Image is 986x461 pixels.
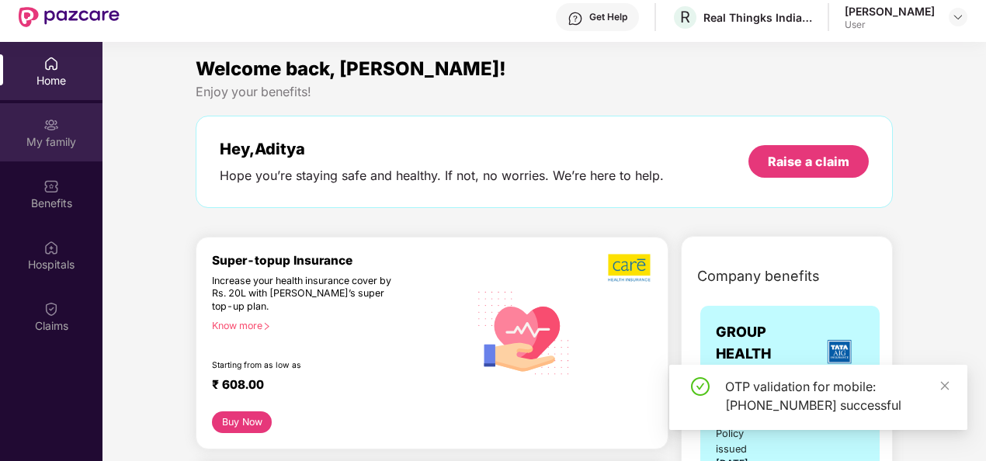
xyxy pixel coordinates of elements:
div: Hope you’re staying safe and healthy. If not, no worries. We’re here to help. [220,168,664,184]
button: Buy Now [212,411,272,433]
div: Real Thingks India Private Limited [703,10,812,25]
img: svg+xml;base64,PHN2ZyB4bWxucz0iaHR0cDovL3d3dy53My5vcmcvMjAwMC9zdmciIHhtbG5zOnhsaW5rPSJodHRwOi8vd3... [469,276,579,388]
div: Hey, Aditya [220,140,664,158]
div: OTP validation for mobile: [PHONE_NUMBER] successful [725,377,949,414]
div: Know more [212,320,460,331]
div: Raise a claim [768,153,849,170]
div: Enjoy your benefits! [196,84,893,100]
img: svg+xml;base64,PHN2ZyBpZD0iQmVuZWZpdHMiIHhtbG5zPSJodHRwOi8vd3d3LnczLm9yZy8yMDAwL3N2ZyIgd2lkdGg9Ij... [43,179,59,194]
div: Increase your health insurance cover by Rs. 20L with [PERSON_NAME]’s super top-up plan. [212,275,402,314]
img: insurerLogo [818,333,860,375]
img: svg+xml;base64,PHN2ZyBpZD0iSGVscC0zMngzMiIgeG1sbnM9Imh0dHA6Ly93d3cudzMub3JnLzIwMDAvc3ZnIiB3aWR0aD... [568,11,583,26]
img: svg+xml;base64,PHN2ZyBpZD0iQ2xhaW0iIHhtbG5zPSJodHRwOi8vd3d3LnczLm9yZy8yMDAwL3N2ZyIgd2lkdGg9IjIwIi... [43,301,59,317]
img: svg+xml;base64,PHN2ZyBpZD0iRHJvcGRvd24tMzJ4MzIiIHhtbG5zPSJodHRwOi8vd3d3LnczLm9yZy8yMDAwL3N2ZyIgd2... [952,11,964,23]
div: Get Help [589,11,627,23]
span: close [939,380,950,391]
div: Super-topup Insurance [212,253,469,268]
div: ₹ 608.00 [212,377,453,396]
div: User [845,19,935,31]
div: [PERSON_NAME] [845,4,935,19]
span: R [680,8,690,26]
span: GROUP HEALTH INSURANCE [716,321,814,387]
img: New Pazcare Logo [19,7,120,27]
img: b5dec4f62d2307b9de63beb79f102df3.png [608,253,652,282]
span: Welcome back, [PERSON_NAME]! [196,57,506,80]
img: svg+xml;base64,PHN2ZyBpZD0iSG9tZSIgeG1sbnM9Imh0dHA6Ly93d3cudzMub3JnLzIwMDAvc3ZnIiB3aWR0aD0iMjAiIG... [43,56,59,71]
img: svg+xml;base64,PHN2ZyB3aWR0aD0iMjAiIGhlaWdodD0iMjAiIHZpZXdCb3g9IjAgMCAyMCAyMCIgZmlsbD0ibm9uZSIgeG... [43,117,59,133]
img: svg+xml;base64,PHN2ZyBpZD0iSG9zcGl0YWxzIiB4bWxucz0iaHR0cDovL3d3dy53My5vcmcvMjAwMC9zdmciIHdpZHRoPS... [43,240,59,255]
div: Starting from as low as [212,360,403,371]
span: Company benefits [697,265,820,287]
span: right [262,322,271,331]
span: check-circle [691,377,710,396]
